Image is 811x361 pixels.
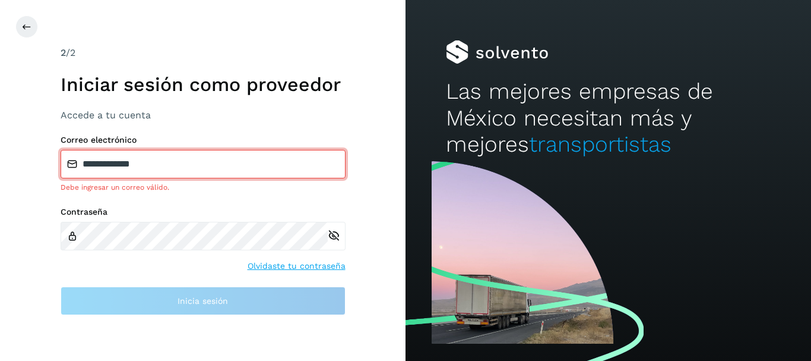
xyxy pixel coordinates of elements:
label: Correo electrónico [61,135,346,145]
button: Inicia sesión [61,287,346,315]
h1: Iniciar sesión como proveedor [61,73,346,96]
h3: Accede a tu cuenta [61,109,346,121]
span: 2 [61,47,66,58]
span: transportistas [529,131,671,157]
h2: Las mejores empresas de México necesitan más y mejores [446,79,770,158]
label: Contraseña [61,207,346,217]
div: Debe ingresar un correo válido. [61,182,346,193]
span: Inicia sesión [178,297,228,305]
div: /2 [61,46,346,60]
a: Olvidaste tu contraseña [248,260,346,272]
